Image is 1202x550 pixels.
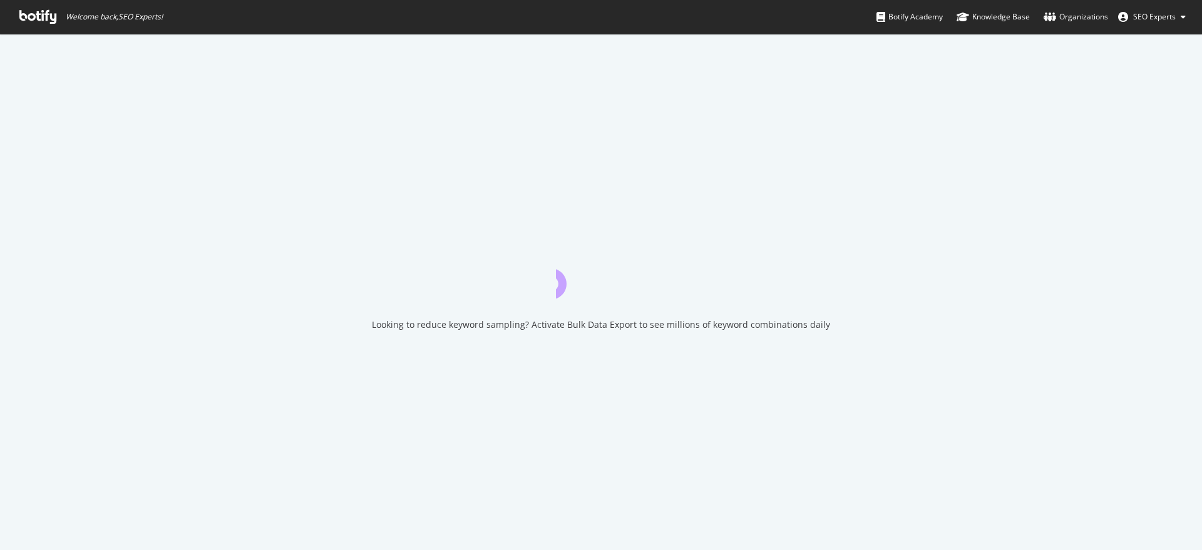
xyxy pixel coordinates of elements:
div: animation [556,253,646,298]
div: Organizations [1044,11,1108,23]
div: Knowledge Base [957,11,1030,23]
span: SEO Experts [1133,11,1176,22]
button: SEO Experts [1108,7,1196,27]
div: Botify Academy [876,11,943,23]
div: Looking to reduce keyword sampling? Activate Bulk Data Export to see millions of keyword combinat... [372,318,830,331]
span: Welcome back, SEO Experts ! [66,12,163,22]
